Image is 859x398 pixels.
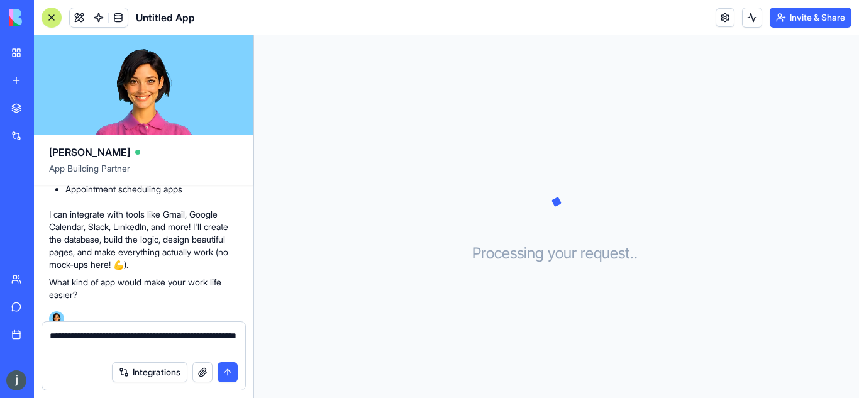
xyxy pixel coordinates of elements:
span: . [634,243,638,263]
button: Invite & Share [770,8,851,28]
span: Untitled App [136,10,195,25]
p: I can integrate with tools like Gmail, Google Calendar, Slack, LinkedIn, and more! I'll create th... [49,208,238,271]
img: Ella_00000_wcx2te.png [49,311,64,326]
img: ACg8ocJZOv93xOhev8WWz8CUCcc-yH4qiw7ffgU7uUa71sERNdnpZg=s96-c [6,370,26,390]
span: App Building Partner [49,162,238,185]
span: [PERSON_NAME] [49,145,130,160]
p: What kind of app would make your work life easier? [49,276,238,301]
h3: Processing your request [472,243,641,263]
span: . [630,243,634,263]
button: Integrations [112,362,187,382]
li: Appointment scheduling apps [65,183,238,196]
img: logo [9,9,87,26]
